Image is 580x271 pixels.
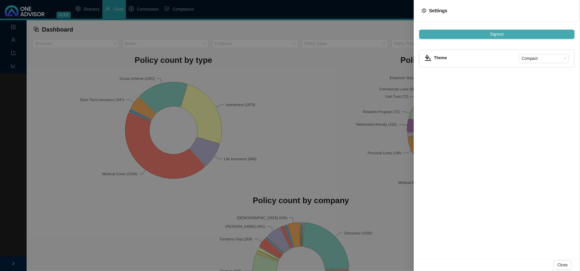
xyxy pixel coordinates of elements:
span: Compact [522,54,566,63]
span: Settings [429,8,447,13]
h4: Theme [434,55,519,61]
button: Close [553,260,572,270]
span: setting [422,8,426,13]
span: Signout [490,31,504,38]
span: Close [557,262,568,268]
button: Signout [419,30,575,39]
span: bg-colors [425,55,431,61]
